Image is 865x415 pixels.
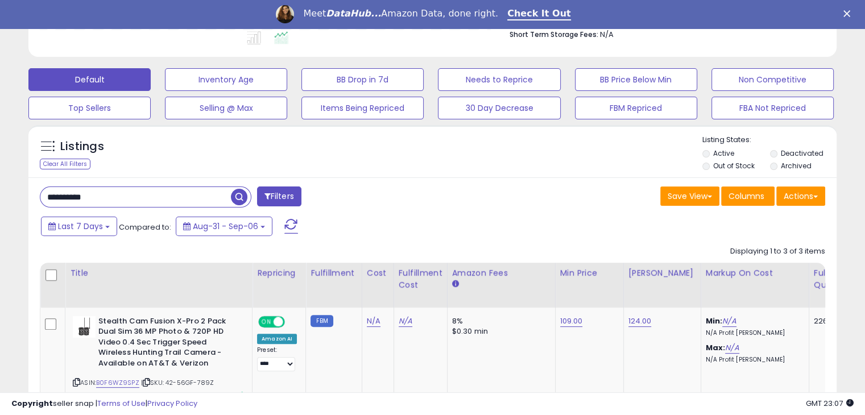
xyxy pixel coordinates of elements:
[560,316,583,327] a: 109.00
[706,342,726,353] b: Max:
[141,378,214,387] span: | SKU: 42-56GF-789Z
[257,267,301,279] div: Repricing
[438,68,560,91] button: Needs to Reprice
[311,315,333,327] small: FBM
[399,267,442,291] div: Fulfillment Cost
[628,316,652,327] a: 124.00
[706,356,800,364] p: N/A Profit [PERSON_NAME]
[259,317,274,326] span: ON
[399,316,412,327] a: N/A
[452,267,551,279] div: Amazon Fees
[367,316,380,327] a: N/A
[11,398,53,409] strong: Copyright
[73,316,96,338] img: 31PoJ3vFY9L._SL40_.jpg
[814,267,853,291] div: Fulfillable Quantity
[11,399,197,409] div: seller snap | |
[176,217,272,236] button: Aug-31 - Sep-06
[628,267,696,279] div: [PERSON_NAME]
[780,161,811,171] label: Archived
[40,159,90,169] div: Clear All Filters
[600,29,614,40] span: N/A
[560,267,619,279] div: Min Price
[780,148,823,158] label: Deactivated
[301,68,424,91] button: BB Drop in 7d
[701,263,809,308] th: The percentage added to the cost of goods (COGS) that forms the calculator for Min & Max prices.
[713,148,734,158] label: Active
[711,97,834,119] button: FBA Not Repriced
[438,97,560,119] button: 30 Day Decrease
[257,186,301,206] button: Filters
[510,30,598,39] b: Short Term Storage Fees:
[814,316,849,326] div: 2266
[257,346,297,372] div: Preset:
[713,161,755,171] label: Out of Stock
[843,10,855,17] div: Close
[452,326,547,337] div: $0.30 min
[729,190,764,202] span: Columns
[165,97,287,119] button: Selling @ Max
[660,186,719,206] button: Save View
[575,97,697,119] button: FBM Repriced
[28,97,151,119] button: Top Sellers
[257,334,297,344] div: Amazon AI
[711,68,834,91] button: Non Competitive
[806,398,854,409] span: 2025-09-14 23:07 GMT
[60,139,104,155] h5: Listings
[452,279,459,289] small: Amazon Fees.
[303,8,498,19] div: Meet Amazon Data, done right.
[706,267,804,279] div: Markup on Cost
[147,398,197,409] a: Privacy Policy
[725,342,739,354] a: N/A
[58,221,103,232] span: Last 7 Days
[452,316,547,326] div: 8%
[119,222,171,233] span: Compared to:
[97,398,146,409] a: Terms of Use
[776,186,825,206] button: Actions
[165,68,287,91] button: Inventory Age
[367,267,389,279] div: Cost
[326,8,381,19] i: DataHub...
[730,246,825,257] div: Displaying 1 to 3 of 3 items
[311,267,357,279] div: Fulfillment
[702,135,837,146] p: Listing States:
[706,316,723,326] b: Min:
[193,221,258,232] span: Aug-31 - Sep-06
[283,317,301,326] span: OFF
[575,68,697,91] button: BB Price Below Min
[722,316,736,327] a: N/A
[98,316,237,372] b: Stealth Cam Fusion X-Pro 2 Pack Dual Sim 36 MP Photo & 720P HD Video 0.4 Sec Trigger Speed Wirele...
[721,186,775,206] button: Columns
[301,97,424,119] button: Items Being Repriced
[70,267,247,279] div: Title
[706,329,800,337] p: N/A Profit [PERSON_NAME]
[28,68,151,91] button: Default
[276,5,294,23] img: Profile image for Georgie
[507,8,571,20] a: Check It Out
[41,217,117,236] button: Last 7 Days
[96,378,139,388] a: B0F6WZ9SPZ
